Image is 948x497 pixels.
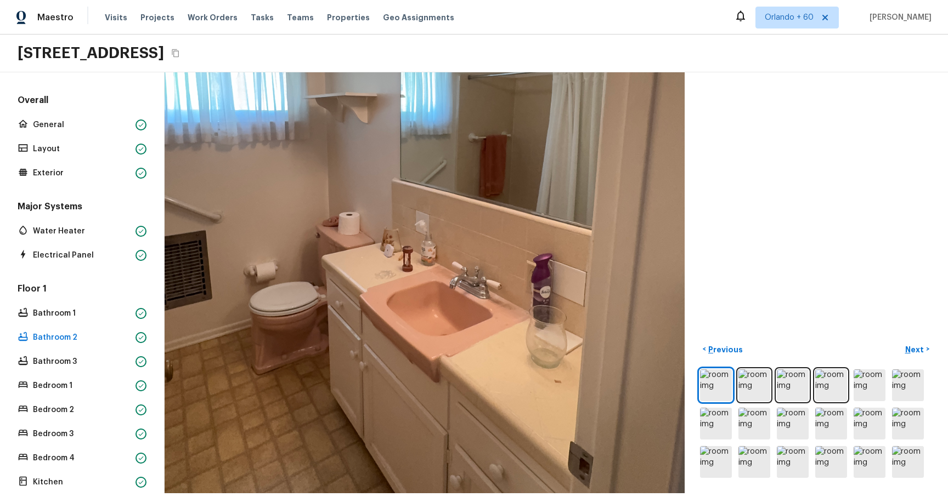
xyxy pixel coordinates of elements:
[892,408,924,439] img: room img
[815,446,847,478] img: room img
[892,446,924,478] img: room img
[33,429,131,439] p: Bedroom 3
[900,340,935,358] button: Next>
[865,12,932,23] span: [PERSON_NAME]
[105,12,127,23] span: Visits
[188,12,238,23] span: Work Orders
[287,12,314,23] span: Teams
[33,380,131,391] p: Bedroom 1
[15,201,149,215] h5: Major Systems
[33,168,131,179] p: Exterior
[700,369,732,401] img: room img
[892,369,924,401] img: room img
[738,446,770,478] img: room img
[33,453,131,464] p: Bedroom 4
[815,408,847,439] img: room img
[738,408,770,439] img: room img
[854,446,885,478] img: room img
[140,12,174,23] span: Projects
[33,119,131,130] p: General
[33,404,131,415] p: Bedroom 2
[33,226,131,237] p: Water Heater
[854,369,885,401] img: room img
[777,408,809,439] img: room img
[327,12,370,23] span: Properties
[854,408,885,439] img: room img
[905,344,926,355] p: Next
[383,12,454,23] span: Geo Assignments
[168,46,183,60] button: Copy Address
[33,144,131,155] p: Layout
[33,250,131,261] p: Electrical Panel
[777,446,809,478] img: room img
[700,446,732,478] img: room img
[251,14,274,21] span: Tasks
[37,12,74,23] span: Maestro
[33,332,131,343] p: Bathroom 2
[777,369,809,401] img: room img
[700,408,732,439] img: room img
[765,12,814,23] span: Orlando + 60
[15,94,149,108] h5: Overall
[815,369,847,401] img: room img
[33,356,131,367] p: Bathroom 3
[33,308,131,319] p: Bathroom 1
[15,283,149,297] h5: Floor 1
[18,43,164,63] h2: [STREET_ADDRESS]
[33,477,131,488] p: Kitchen
[706,344,743,355] p: Previous
[698,340,747,358] button: <Previous
[738,369,770,401] img: room img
